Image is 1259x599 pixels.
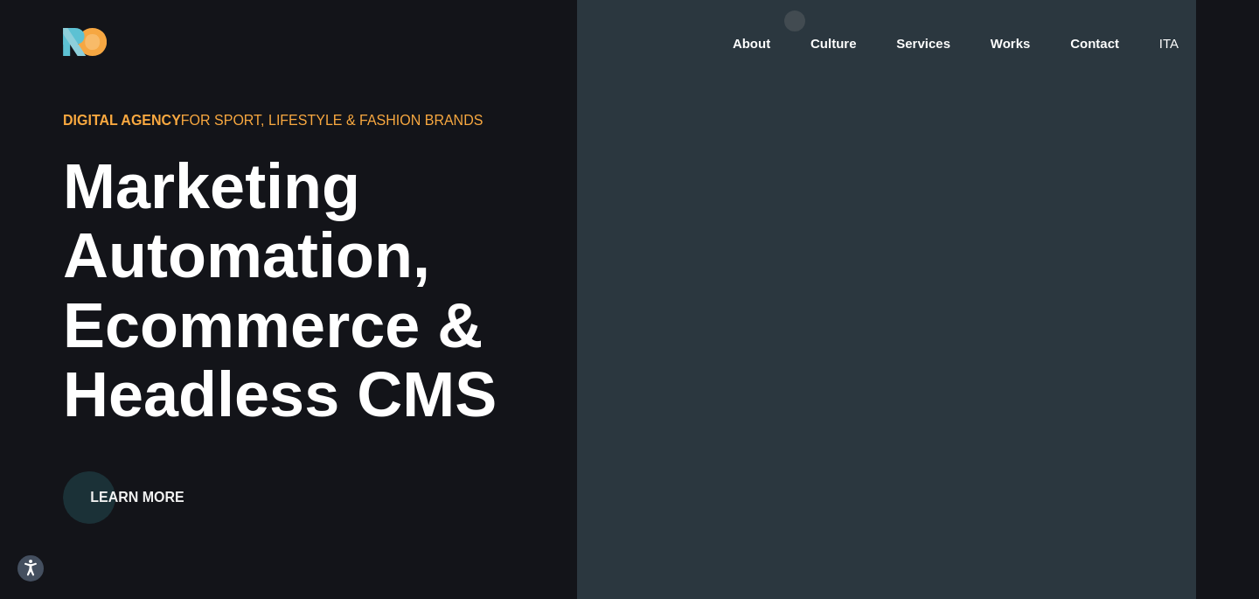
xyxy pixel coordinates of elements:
a: Works [989,34,1033,54]
div: Automation, [63,221,720,290]
a: ita [1158,34,1180,54]
div: for Sport, Lifestyle & Fashion brands [63,110,535,131]
img: Ride On Agency [63,28,107,56]
a: Learn More [63,450,212,524]
a: Services [894,34,952,54]
div: Headless CMS [63,360,720,429]
div: Ecommerce & [63,291,720,360]
span: Digital Agency [63,113,181,128]
a: Culture [809,34,859,54]
a: Contact [1068,34,1121,54]
div: Marketing [63,152,720,221]
button: Learn More [63,471,212,524]
a: About [731,34,772,54]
